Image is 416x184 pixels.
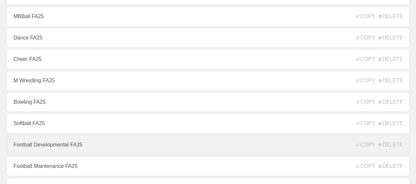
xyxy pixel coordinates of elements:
span: DELETE [379,56,403,62]
span: COPY [356,56,375,62]
span: DELETE [379,120,403,126]
span: DELETE [379,142,403,148]
span: DELETE [379,78,403,84]
a: Softball FA25 [7,114,409,133]
span: DELETE [379,35,403,41]
span: COPY [356,142,375,148]
a: Football Developmental FA25 [7,135,409,155]
span: COPY [356,78,375,84]
a: M Wrestling FA25 [7,71,409,91]
span: COPY [356,163,375,169]
span: DELETE [379,13,403,19]
a: Bowling FA25 [7,92,409,112]
span: COPY [356,120,375,126]
a: Football Maintenance FA25 [7,156,409,176]
span: COPY [356,99,375,105]
span: DELETE [379,99,403,105]
a: Cheer FA25 [7,49,409,69]
a: Dance FA25 [7,28,409,48]
iframe: Chat Widget [383,152,416,184]
span: COPY [356,35,375,41]
a: MBBall FA25 [7,7,409,26]
span: DELETE [379,163,403,169]
span: COPY [356,13,375,19]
